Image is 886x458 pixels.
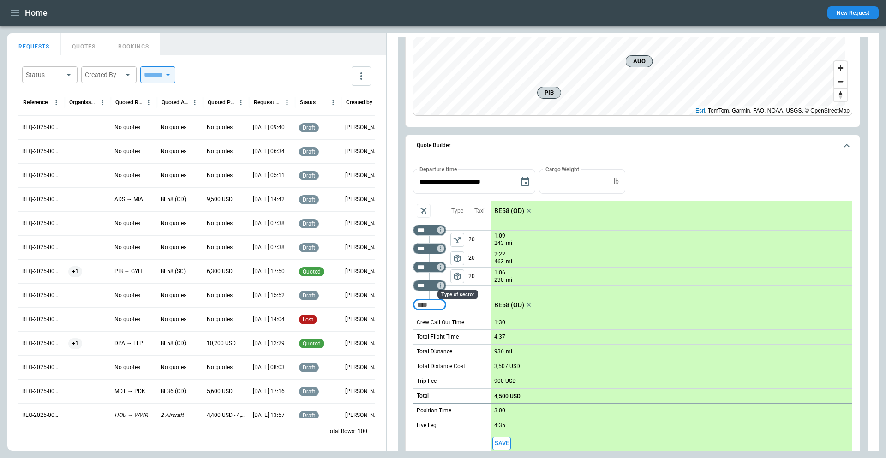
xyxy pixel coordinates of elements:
[437,290,478,299] div: Type of sector
[162,99,189,106] div: Quoted Aircraft
[22,148,61,155] p: REQ-2025-000263
[161,291,186,299] p: No quotes
[253,315,285,323] p: 08/22/2025 14:04
[417,422,437,429] p: Live Leg
[358,428,367,435] p: 100
[207,387,233,395] p: 5,600 USD
[417,143,450,149] h6: Quote Builder
[345,363,384,371] p: Ben Gundermann
[301,268,323,275] span: quoted
[22,387,61,395] p: REQ-2025-000253
[207,244,233,251] p: No quotes
[301,244,317,251] span: draft
[26,70,63,79] div: Status
[114,124,140,131] p: No quotes
[345,148,384,155] p: George O'Bryan
[301,149,317,155] span: draft
[114,387,145,395] p: MDT → PDK
[494,348,504,355] p: 936
[281,96,293,108] button: Request Created At (UTC-05:00) column menu
[22,172,61,179] p: REQ-2025-000262
[345,220,384,227] p: George O'Bryan
[451,207,463,215] p: Type
[695,106,850,115] div: , TomTom, Garmin, FAO, NOAA, USGS, © OpenStreetMap
[494,301,524,309] p: BE58 (OD)
[253,220,285,227] p: 08/26/2025 07:38
[301,292,317,299] span: draft
[207,172,233,179] p: No quotes
[413,135,852,156] button: Quote Builder
[207,220,233,227] p: No quotes
[417,204,431,218] span: Aircraft selection
[301,388,317,395] span: draft
[189,96,201,108] button: Quoted Aircraft column menu
[345,244,384,251] p: George O'Bryan
[207,148,233,155] p: No quotes
[494,276,504,284] p: 230
[161,172,186,179] p: No quotes
[207,315,233,323] p: No quotes
[834,75,847,88] button: Zoom out
[253,363,285,371] p: 08/22/2025 08:03
[96,96,108,108] button: Organisation column menu
[301,172,317,179] span: draft
[453,272,462,281] span: package_2
[161,315,186,323] p: No quotes
[161,268,186,275] p: BE58 (SC)
[114,244,140,251] p: No quotes
[207,196,233,203] p: 9,500 USD
[114,172,140,179] p: No quotes
[450,251,464,265] span: Type of sector
[114,148,140,155] p: No quotes
[345,387,384,395] p: Allen Maki
[417,407,451,415] p: Position Time
[254,99,281,106] div: Request Created At (UTC-05:00)
[506,276,512,284] p: mi
[107,33,161,55] button: BOOKINGS
[253,339,285,347] p: 08/22/2025 12:29
[516,172,534,191] button: Choose date, selected date is Aug 31, 2025
[545,165,579,173] label: Cargo Weight
[494,251,505,258] p: 2:22
[22,291,61,299] p: REQ-2025-000257
[352,66,371,86] button: more
[492,437,511,450] span: Save this aircraft quote and copy details to clipboard
[345,315,384,323] p: Ben Gundermann
[474,207,485,215] p: Taxi
[494,407,505,414] p: 3:00
[7,33,61,55] button: REQUESTS
[345,196,384,203] p: Allen Maki
[114,291,140,299] p: No quotes
[345,339,384,347] p: Ben Gundermann
[417,393,429,399] h6: Total
[114,363,140,371] p: No quotes
[143,96,155,108] button: Quoted Route column menu
[50,96,62,108] button: Reference column menu
[413,243,446,254] div: Not found
[253,196,285,203] p: 08/26/2025 14:42
[494,258,504,266] p: 463
[253,172,285,179] p: 08/27/2025 05:11
[494,269,505,276] p: 1:06
[22,363,61,371] p: REQ-2025-000254
[301,196,317,203] span: draft
[494,207,524,215] p: BE58 (OD)
[25,7,48,18] h1: Home
[161,220,186,227] p: No quotes
[207,268,233,275] p: 6,300 USD
[413,299,446,310] div: Too short
[161,363,186,371] p: No quotes
[253,268,285,275] p: 08/22/2025 17:50
[22,244,61,251] p: REQ-2025-000259
[491,201,852,453] div: scrollable content
[695,107,705,114] a: Esri
[253,387,285,395] p: 08/19/2025 17:16
[22,315,61,323] p: REQ-2025-000256
[345,268,384,275] p: Allen Maki
[207,124,233,131] p: No quotes
[301,364,317,371] span: draft
[207,291,233,299] p: No quotes
[327,428,356,435] p: Total Rows:
[345,124,384,131] p: George O'Bryan
[373,96,385,108] button: Created by column menu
